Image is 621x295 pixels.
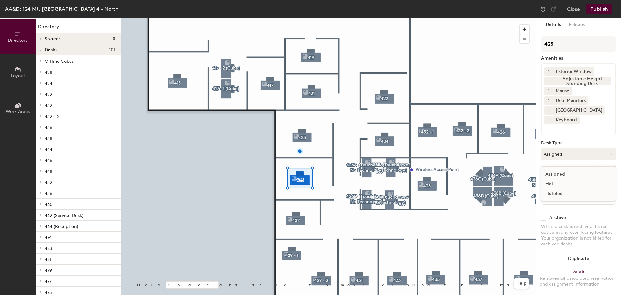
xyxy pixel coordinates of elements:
[548,107,550,114] span: 1
[541,169,606,179] div: Assigned
[5,5,119,13] div: AA&D: 124 Mt. [GEOGRAPHIC_DATA] 4 - North
[45,213,83,218] span: 462 (Service Desk)
[541,179,606,189] div: Hot
[45,147,52,152] span: 444
[45,169,52,174] span: 448
[541,189,606,199] div: Hoteled
[45,59,74,64] span: Offline Cubes
[540,276,617,287] div: Removes all associated reservation and assignment information
[45,246,52,251] span: 483
[541,148,616,160] button: Assigned
[45,36,61,41] span: Spaces
[8,38,28,43] span: Directory
[45,114,60,119] span: 432 - 2
[536,265,621,294] button: DeleteRemoves all associated reservation and assignment information
[544,87,553,95] button: 1
[45,103,59,108] span: 432 - 1
[11,73,25,79] span: Layout
[536,252,621,265] button: Duplicate
[548,78,550,85] span: 1
[541,56,616,61] div: Amenities
[586,4,612,14] button: Publish
[553,67,594,76] div: Exterior Window
[45,257,51,262] span: 481
[553,116,580,124] div: Keyboard
[514,278,529,289] button: Help
[553,77,611,85] div: Adjustable Height Standing Desk
[45,70,52,75] span: 428
[567,4,580,14] button: Close
[541,141,616,146] div: Desk Type
[565,18,589,31] button: Policies
[45,268,52,273] span: 479
[544,77,553,85] button: 1
[540,6,546,12] img: Undo
[544,67,553,76] button: 1
[45,125,52,130] span: 436
[553,87,572,95] div: Mouse
[549,215,566,220] div: Archive
[45,136,52,141] span: 438
[109,47,115,52] span: 101
[45,180,52,185] span: 452
[548,117,550,124] span: 1
[6,109,30,114] span: Work Areas
[553,106,605,115] div: [GEOGRAPHIC_DATA]
[45,81,52,86] span: 424
[550,6,557,12] img: Redo
[544,116,553,124] button: 1
[548,97,550,104] span: 1
[544,106,553,115] button: 1
[542,18,565,31] button: Details
[45,202,53,207] span: 460
[541,224,616,247] div: When a desk is archived it's not active in any user-facing features. Your organization is not bil...
[36,23,121,33] h1: Directory
[45,158,52,163] span: 446
[45,191,52,196] span: 456
[45,235,52,240] span: 474
[553,96,588,105] div: Dual Monitors
[113,36,115,41] span: 0
[544,96,553,105] button: 1
[45,92,52,97] span: 422
[548,68,550,75] span: 1
[45,279,52,284] span: 477
[45,47,57,52] span: Desks
[548,88,550,95] span: 1
[45,224,78,229] span: 464 (Reception)
[592,165,616,176] button: Ungroup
